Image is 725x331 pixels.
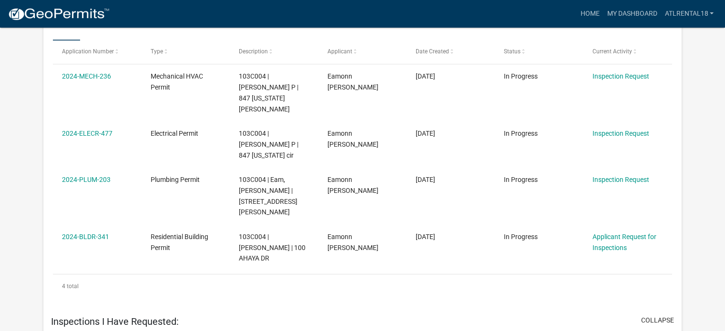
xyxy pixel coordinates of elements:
[151,176,200,183] span: Plumbing Permit
[495,40,583,63] datatable-header-cell: Status
[318,40,406,63] datatable-header-cell: Applicant
[62,130,112,137] a: 2024-ELECR-477
[416,48,449,55] span: Date Created
[407,40,495,63] datatable-header-cell: Date Created
[151,130,198,137] span: Electrical Permit
[51,316,179,327] h5: Inspections I Have Requested:
[327,72,378,91] span: Eamonn Patrick Gleeson
[151,72,203,91] span: Mechanical HVAC Permit
[62,72,111,80] a: 2024-MECH-236
[592,130,649,137] a: Inspection Request
[641,315,674,325] button: collapse
[327,176,378,194] span: Eamonn Patrick Gleeson
[239,130,298,159] span: 103C004 | GLEESON EAMONN P | 847 Virginia cir
[239,176,297,216] span: 103C004 | Eam,onn gleeson | 847 Virgina circle
[576,5,603,23] a: Home
[62,48,114,55] span: Application Number
[53,274,672,298] div: 4 total
[592,48,632,55] span: Current Activity
[62,233,109,241] a: 2024-BLDR-341
[53,40,141,63] datatable-header-cell: Application Number
[504,72,538,80] span: In Progress
[416,72,435,80] span: 10/24/2024
[416,176,435,183] span: 10/02/2024
[151,233,208,251] span: Residential Building Permit
[239,233,306,262] span: 103C004 | GLEESON EAMONN P | 100 AHAYA DR
[327,130,378,148] span: Eamonn Patrick Gleeson
[230,40,318,63] datatable-header-cell: Description
[239,72,298,112] span: 103C004 | GLEESON EAMONN P | 847 Virginia Cir Ne
[583,40,672,63] datatable-header-cell: Current Activity
[504,176,538,183] span: In Progress
[504,233,538,241] span: In Progress
[592,176,649,183] a: Inspection Request
[592,233,656,251] a: Applicant Request for Inspections
[661,5,717,23] a: Atlrental18
[239,48,268,55] span: Description
[592,72,649,80] a: Inspection Request
[141,40,229,63] datatable-header-cell: Type
[416,233,435,241] span: 09/18/2024
[504,130,538,137] span: In Progress
[62,176,111,183] a: 2024-PLUM-203
[327,48,352,55] span: Applicant
[603,5,661,23] a: My Dashboard
[416,130,435,137] span: 10/10/2024
[327,233,378,251] span: Eamonn Patrick Gleeson
[504,48,521,55] span: Status
[151,48,163,55] span: Type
